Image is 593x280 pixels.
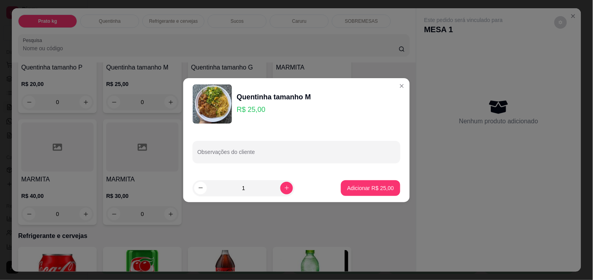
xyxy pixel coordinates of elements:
p: Adicionar R$ 25,00 [347,184,394,192]
button: Close [396,80,408,92]
input: Observações do cliente [197,151,396,159]
button: decrease-product-quantity [194,182,207,194]
button: increase-product-quantity [280,182,293,194]
p: R$ 25,00 [237,104,311,115]
div: Quentinha tamanho M [237,92,311,102]
button: Adicionar R$ 25,00 [341,180,400,196]
img: product-image [193,84,232,124]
